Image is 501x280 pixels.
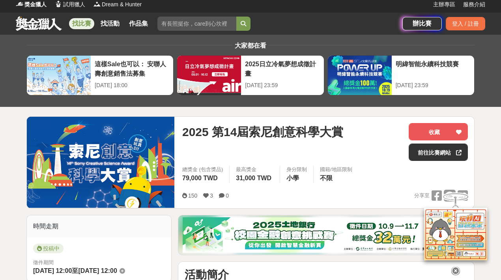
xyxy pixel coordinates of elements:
[463,0,485,9] a: 服務介紹
[396,60,470,77] div: 明緯智能永續科技競賽
[414,190,430,202] span: 分享至
[409,144,468,161] a: 前往比賽網站
[409,123,468,140] button: 收藏
[446,17,485,30] div: 登入 / 註冊
[320,175,333,181] span: 不限
[286,166,307,174] div: 身分限制
[182,166,223,174] span: 總獎金 (包含獎品)
[433,0,455,9] a: 主辦專區
[54,0,85,9] a: Logo試用獵人
[233,42,268,49] span: 大家都在看
[183,217,470,253] img: d20b4788-230c-4a26-8bab-6e291685a538.png
[245,60,320,77] div: 2025日立冷氣夢想成徵計畫
[16,0,47,9] a: Logo獎金獵人
[396,81,470,90] div: [DATE] 23:59
[327,55,475,95] a: 明緯智能永續科技競賽[DATE] 23:59
[95,60,169,77] div: 這樣Sale也可以： 安聯人壽創意銷售法募集
[320,166,352,174] div: 國籍/地區限制
[95,81,169,90] div: [DATE] 18:00
[72,267,78,274] span: 至
[245,81,320,90] div: [DATE] 23:59
[26,55,174,95] a: 這樣Sale也可以： 安聯人壽創意銷售法募集[DATE] 18:00
[27,117,174,208] img: Cover Image
[126,18,151,29] a: 作品集
[33,244,64,253] span: 投稿中
[102,0,142,9] span: Dream & Hunter
[33,267,72,274] span: [DATE] 12:00
[188,192,197,199] span: 150
[24,0,47,9] span: 獎金獵人
[27,215,171,237] div: 時間走期
[210,192,213,199] span: 3
[177,55,324,95] a: 2025日立冷氣夢想成徵計畫[DATE] 23:59
[286,175,299,181] span: 小學
[33,259,54,265] span: 徵件期間
[93,0,142,9] a: LogoDream & Hunter
[182,175,218,181] span: 79,000 TWD
[182,123,343,141] span: 2025 第14屆索尼創意科學大賞
[157,17,236,31] input: 有長照挺你，care到心坎裡！青春出手，拍出照顧 影音徵件活動
[236,175,271,181] span: 31,000 TWD
[97,18,123,29] a: 找活動
[424,208,487,260] img: d2146d9a-e6f6-4337-9592-8cefde37ba6b.png
[402,17,442,30] a: 辦比賽
[236,166,273,174] span: 最高獎金
[69,18,94,29] a: 找比賽
[63,0,85,9] span: 試用獵人
[78,267,117,274] span: [DATE] 12:00
[226,192,229,199] span: 0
